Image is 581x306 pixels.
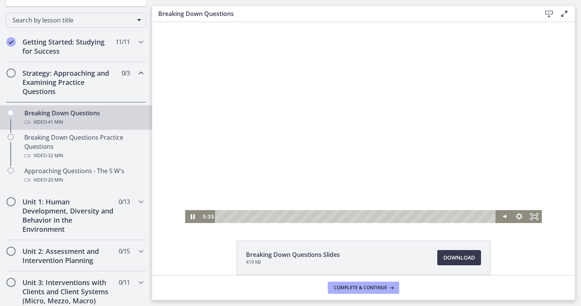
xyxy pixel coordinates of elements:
h2: Unit 3: Interventions with Clients and Client Systems (Micro, Mezzo, Macro) [22,278,115,305]
span: 0 / 13 [119,197,130,206]
span: 0 / 3 [122,69,130,78]
h3: Breaking Down Questions [158,9,529,18]
div: Search by lesson title [6,13,146,28]
span: Search by lesson title [13,16,133,24]
button: Show settings menu [359,188,375,201]
span: Download [443,253,475,262]
span: · 32 min [47,151,63,160]
h2: Unit 1: Human Development, Diversity and Behavior in the Environment [22,197,115,234]
div: Video [24,118,143,127]
h2: Getting Started: Studying for Success [22,37,115,56]
button: Complete & continue [328,282,399,294]
div: Breaking Down Questions Practice Questions [24,133,143,160]
i: Completed [6,37,16,46]
span: 419 KB [246,259,340,265]
span: 0 / 15 [119,247,130,256]
div: Video [24,175,143,185]
span: 11 / 11 [116,37,130,46]
span: Complete & continue [334,285,387,291]
div: Video [24,151,143,160]
button: Fullscreen [375,188,390,201]
a: Download [437,250,481,265]
div: Approaching Questions - The 5 W's [24,166,143,185]
iframe: Video Lesson [152,22,575,223]
h2: Strategy: Approaching and Examining Practice Questions [22,69,115,96]
span: · 20 min [47,175,63,185]
span: · 41 min [47,118,63,127]
button: Mute [344,188,359,201]
div: Breaking Down Questions [24,108,143,127]
span: 0 / 11 [119,278,130,287]
h2: Unit 2: Assessment and Intervention Planning [22,247,115,265]
span: Breaking Down Questions Slides [246,250,340,259]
